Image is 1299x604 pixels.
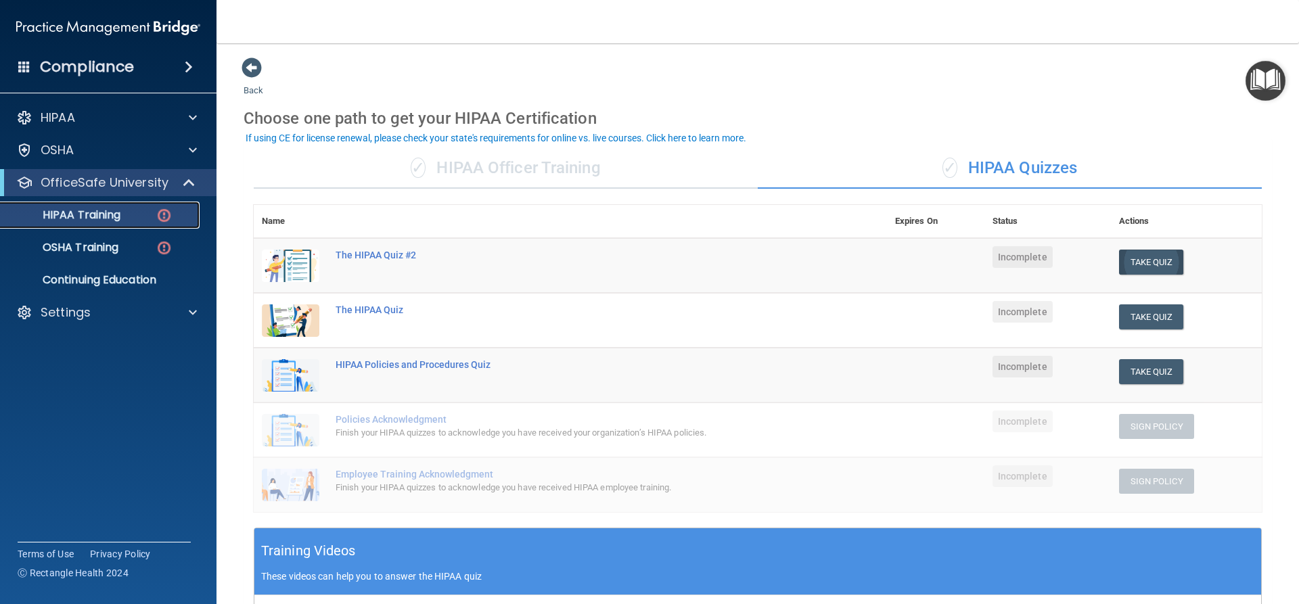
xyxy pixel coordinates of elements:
[993,246,1053,268] span: Incomplete
[993,356,1053,377] span: Incomplete
[9,273,193,287] p: Continuing Education
[41,110,75,126] p: HIPAA
[16,14,200,41] img: PMB logo
[758,148,1262,189] div: HIPAA Quizzes
[41,175,168,191] p: OfficeSafe University
[16,142,197,158] a: OSHA
[993,465,1053,487] span: Incomplete
[41,304,91,321] p: Settings
[942,158,957,178] span: ✓
[336,425,819,441] div: Finish your HIPAA quizzes to acknowledge you have received your organization’s HIPAA policies.
[336,304,819,315] div: The HIPAA Quiz
[1246,61,1285,101] button: Open Resource Center
[1119,414,1194,439] button: Sign Policy
[336,250,819,260] div: The HIPAA Quiz #2
[336,359,819,370] div: HIPAA Policies and Procedures Quiz
[1119,469,1194,494] button: Sign Policy
[9,241,118,254] p: OSHA Training
[336,469,819,480] div: Employee Training Acknowledgment
[336,480,819,496] div: Finish your HIPAA quizzes to acknowledge you have received HIPAA employee training.
[254,205,327,238] th: Name
[887,205,984,238] th: Expires On
[156,207,173,224] img: danger-circle.6113f641.png
[1119,359,1184,384] button: Take Quiz
[40,57,134,76] h4: Compliance
[244,131,748,145] button: If using CE for license renewal, please check your state's requirements for online vs. live cours...
[16,175,196,191] a: OfficeSafe University
[16,304,197,321] a: Settings
[411,158,426,178] span: ✓
[254,148,758,189] div: HIPAA Officer Training
[90,547,151,561] a: Privacy Policy
[156,239,173,256] img: danger-circle.6113f641.png
[261,539,356,563] h5: Training Videos
[1119,304,1184,329] button: Take Quiz
[246,133,746,143] div: If using CE for license renewal, please check your state's requirements for online vs. live cours...
[984,205,1111,238] th: Status
[18,566,129,580] span: Ⓒ Rectangle Health 2024
[1111,205,1262,238] th: Actions
[244,69,263,95] a: Back
[18,547,74,561] a: Terms of Use
[261,571,1254,582] p: These videos can help you to answer the HIPAA quiz
[16,110,197,126] a: HIPAA
[9,208,120,222] p: HIPAA Training
[244,99,1272,138] div: Choose one path to get your HIPAA Certification
[1119,250,1184,275] button: Take Quiz
[993,301,1053,323] span: Incomplete
[993,411,1053,432] span: Incomplete
[41,142,74,158] p: OSHA
[336,414,819,425] div: Policies Acknowledgment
